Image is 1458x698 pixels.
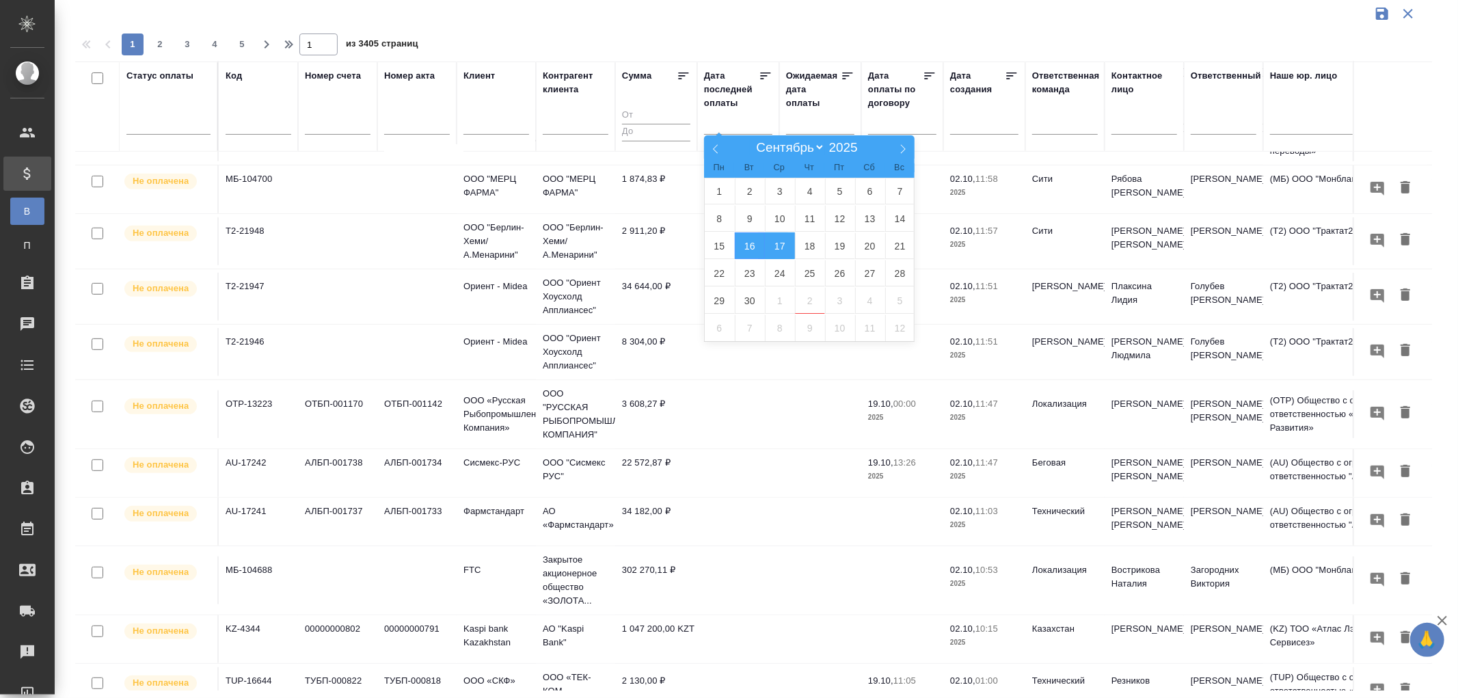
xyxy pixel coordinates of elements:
p: Закрытое акционерное общество «ЗОЛОТА... [543,553,608,608]
div: Клиент [463,69,495,83]
div: Контактное лицо [1111,69,1177,96]
td: [PERSON_NAME] [1184,217,1263,265]
p: Не оплачена [133,282,189,295]
td: 22 572,87 ₽ [615,449,697,497]
span: Сентябрь 25, 2025 [795,260,825,286]
p: 2025 [950,238,1018,252]
span: Сентябрь 23, 2025 [735,260,765,286]
span: Сентябрь 27, 2025 [855,260,885,286]
p: 11:58 [975,174,998,184]
p: Не оплачена [133,399,189,413]
td: (KZ) ТОО «Атлас Лэнгвидж Сервисез» [1263,615,1427,663]
span: Сентябрь 15, 2025 [705,232,735,259]
td: (AU) Общество с ограниченной ответственностью "АЛС" [1263,449,1427,497]
span: Сентябрь 26, 2025 [825,260,855,286]
span: Сентябрь 4, 2025 [795,178,825,204]
p: ООО "РУССКАЯ РЫБОПРОМЫШЛЕННАЯ КОМПАНИЯ" [543,387,608,442]
a: П [10,232,44,259]
span: Сентябрь 7, 2025 [885,178,915,204]
span: 🙏 [1416,626,1439,654]
input: Год [825,140,868,155]
p: ООО "Берлин-Хеми/А.Менарини" [543,221,608,262]
p: 11:05 [893,675,916,686]
td: 2 911,20 ₽ [615,217,697,265]
p: 2025 [868,411,936,425]
button: Сбросить фильтры [1395,1,1421,27]
td: [PERSON_NAME] [1105,390,1184,438]
td: АЛБП-001733 [377,498,457,546]
span: Сентябрь 3, 2025 [765,178,795,204]
button: Удалить [1394,626,1417,651]
button: Удалить [1394,401,1417,426]
span: Сентябрь 30, 2025 [735,287,765,314]
button: Удалить [1394,338,1417,364]
span: Сентябрь 5, 2025 [825,178,855,204]
p: 2025 [950,349,1018,362]
span: Октябрь 2, 2025 [795,287,825,314]
td: Казахстан [1025,615,1105,663]
td: [PERSON_NAME] [1184,165,1263,213]
td: 302 270,11 ₽ [615,556,697,604]
p: Не оплачена [133,507,189,520]
p: 02.10, [950,675,975,686]
td: 00000000802 [298,615,377,663]
div: Ответственная команда [1032,69,1100,96]
p: АО «Фармстандарт» [543,505,608,532]
button: 🙏 [1410,623,1444,657]
p: Фармстандарт [463,505,529,518]
p: ООО «СКФ» [463,674,529,688]
td: МБ-104700 [219,165,298,213]
td: Технический [1025,498,1105,546]
span: Сентябрь 11, 2025 [795,205,825,232]
span: Вс [885,163,915,172]
p: Сисмекс-РУС [463,456,529,470]
td: [PERSON_NAME] [PERSON_NAME] [1105,449,1184,497]
p: Не оплачена [133,226,189,240]
p: 19.10, [868,399,893,409]
p: 00:00 [893,399,916,409]
td: (OTP) Общество с ограниченной ответственностью «Вектор Развития» [1263,387,1427,442]
p: ООО "МЕРЦ ФАРМА" [543,172,608,200]
td: [PERSON_NAME] [PERSON_NAME] [1105,217,1184,265]
div: Дата создания [950,69,1005,96]
span: Сентябрь 29, 2025 [705,287,735,314]
td: 8 304,00 ₽ [615,328,697,376]
span: Октябрь 7, 2025 [735,314,765,341]
p: 02.10, [950,281,975,291]
span: Ср [764,163,794,172]
span: П [17,239,38,252]
span: Сентябрь 24, 2025 [765,260,795,286]
td: (МБ) ООО "Монблан" [1263,556,1427,604]
td: 1 874,83 ₽ [615,165,697,213]
p: 2025 [950,293,1018,307]
span: Сентябрь 28, 2025 [885,260,915,286]
td: (AU) Общество с ограниченной ответственностью "АЛС" [1263,498,1427,546]
button: 2 [149,33,171,55]
p: 02.10, [950,457,975,468]
p: Не оплачена [133,337,189,351]
td: Вострикова Наталия [1105,556,1184,604]
p: Не оплачена [133,565,189,579]
span: Октябрь 9, 2025 [795,314,825,341]
td: 00000000791 [377,615,457,663]
p: 2025 [950,518,1018,532]
p: Не оплачена [133,458,189,472]
span: Октябрь 1, 2025 [765,287,795,314]
td: AU-17242 [219,449,298,497]
div: Дата последней оплаты [704,69,759,110]
td: OTP-13223 [219,390,298,438]
p: 11:47 [975,457,998,468]
span: Сентябрь 12, 2025 [825,205,855,232]
p: 2025 [950,411,1018,425]
span: Вт [734,163,764,172]
span: Сентябрь 6, 2025 [855,178,885,204]
span: В [17,204,38,218]
span: Октябрь 10, 2025 [825,314,855,341]
td: Голубев [PERSON_NAME] [1184,328,1263,376]
td: Загородних Виктория [1184,556,1263,604]
div: Ожидаемая дата оплаты [786,69,841,110]
p: 02.10, [950,565,975,575]
p: ООО "Берлин-Хеми/А.Менарини" [463,221,529,262]
button: Удалить [1394,228,1417,253]
span: Октябрь 8, 2025 [765,314,795,341]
